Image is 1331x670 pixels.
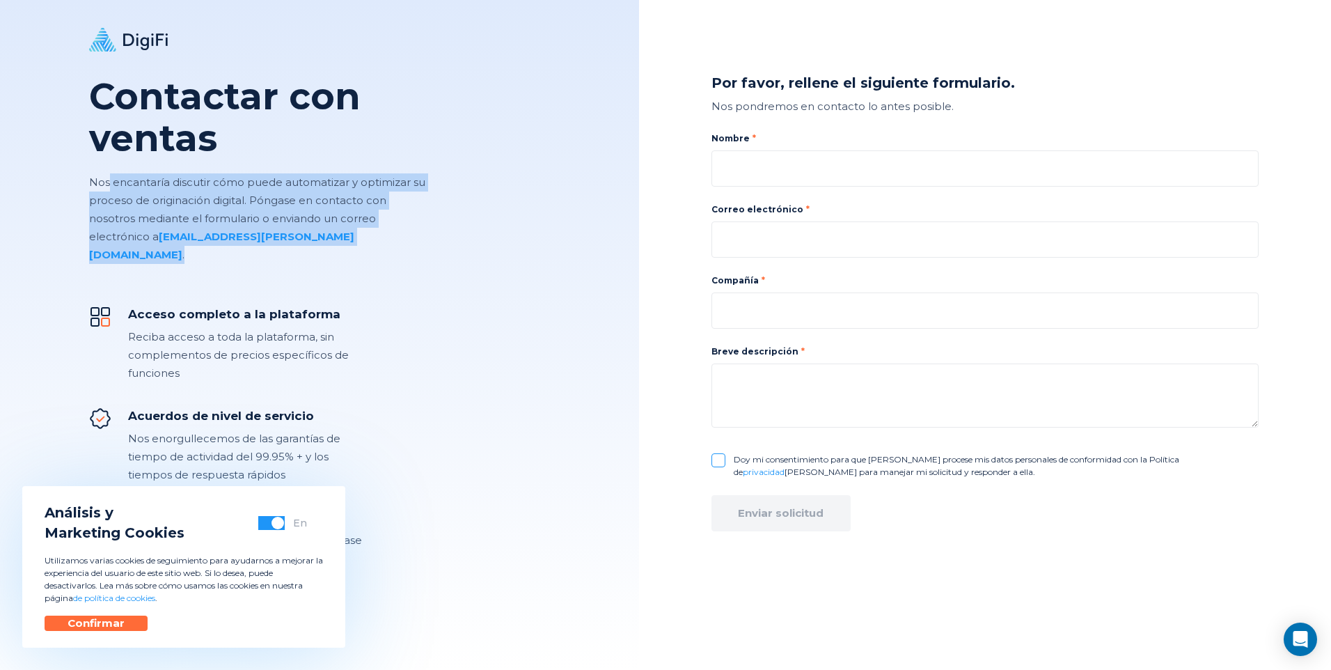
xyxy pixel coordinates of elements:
button: Confirmar [45,616,148,631]
label: Nombre [711,132,1259,145]
span: Marketing Cookies [45,523,184,543]
font: Acuerdos de nivel de servicio [128,407,314,424]
div: Reciba acceso a toda la plataforma, sin complementos de precios específicos de funciones [128,328,375,382]
label: Correo electrónico [711,203,1259,216]
h1: Contactar con ventas [89,76,434,159]
button: Enviar solicitud [711,495,851,531]
div: Nos enorgullecemos de las garantías de tiempo de actividad del 99.95% + y los tiempos de respuest... [128,430,375,484]
a: privacidad [743,467,785,477]
span: Análisis y [45,503,184,523]
div: Enviar solicitud [738,506,824,520]
label: Breve descripción [711,346,805,357]
div: En [293,516,307,530]
div: Confirmar [68,616,125,630]
label: Compañía [711,274,1259,287]
a: [EMAIL_ADDRESS][PERSON_NAME][DOMAIN_NAME] [89,230,354,261]
div: Nos pondremos en contacto lo antes posible. [711,98,1259,116]
div: Por favor, rellene el siguiente formulario. [711,73,1259,93]
font: Acceso completo a la plataforma [128,306,340,322]
p: Nos encantaría discutir cómo puede automatizar y optimizar su proceso de originación digital. Pón... [89,173,434,264]
font: Utilizamos varias cookies de seguimiento para ayudarnos a mejorar la experiencia del usuario de e... [45,555,323,603]
div: Abra Intercom Messenger [1284,623,1317,656]
font: Doy mi consentimiento para que [PERSON_NAME] procese mis datos personales de conformidad con la P... [734,454,1179,477]
a: de política de cookies [73,593,155,603]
